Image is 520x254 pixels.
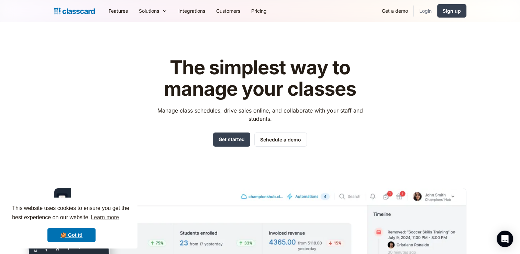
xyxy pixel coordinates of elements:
[213,133,250,147] a: Get started
[254,133,307,147] a: Schedule a demo
[139,7,159,14] div: Solutions
[133,3,173,19] div: Solutions
[5,198,137,248] div: cookieconsent
[414,3,437,19] a: Login
[437,4,466,18] a: Sign up
[47,228,96,242] a: dismiss cookie message
[173,3,211,19] a: Integrations
[90,212,120,223] a: learn more about cookies
[443,7,461,14] div: Sign up
[12,204,131,223] span: This website uses cookies to ensure you get the best experience on our website.
[211,3,246,19] a: Customers
[376,3,413,19] a: Get a demo
[54,6,95,16] a: home
[497,231,513,247] div: Open Intercom Messenger
[151,57,369,99] h1: The simplest way to manage your classes
[246,3,272,19] a: Pricing
[151,106,369,123] p: Manage class schedules, drive sales online, and collaborate with your staff and students.
[103,3,133,19] a: Features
